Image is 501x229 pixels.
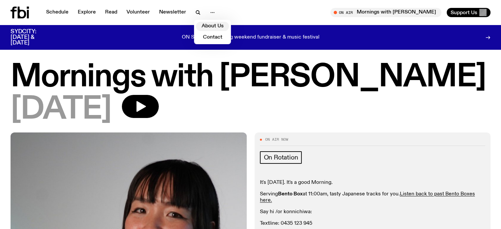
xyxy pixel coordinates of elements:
[196,22,229,31] a: About Us
[447,8,490,17] button: Support Us
[264,154,298,161] span: On Rotation
[11,95,111,125] span: [DATE]
[196,33,229,42] a: Contact
[11,29,53,46] h3: SYDCITY: [DATE] & [DATE]
[101,8,121,17] a: Read
[74,8,100,17] a: Explore
[278,191,303,197] strong: Bento Box
[260,209,486,215] p: Say hi /or konnichiwa:
[451,10,477,15] span: Support Us
[155,8,190,17] a: Newsletter
[42,8,72,17] a: Schedule
[123,8,154,17] a: Volunteer
[330,8,441,17] button: On AirMornings with [PERSON_NAME]
[260,191,486,204] p: Serving at 11:00am, tasty Japanese tracks for you.
[182,35,320,41] p: ON SALE NOW! Long weekend fundraiser & music festival
[260,220,486,227] p: Textline: 0435 123 945
[260,151,302,164] a: On Rotation
[265,138,288,141] span: On Air Now
[260,180,486,186] p: It's [DATE]. It's a good Morning.
[11,63,490,92] h1: Mornings with [PERSON_NAME]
